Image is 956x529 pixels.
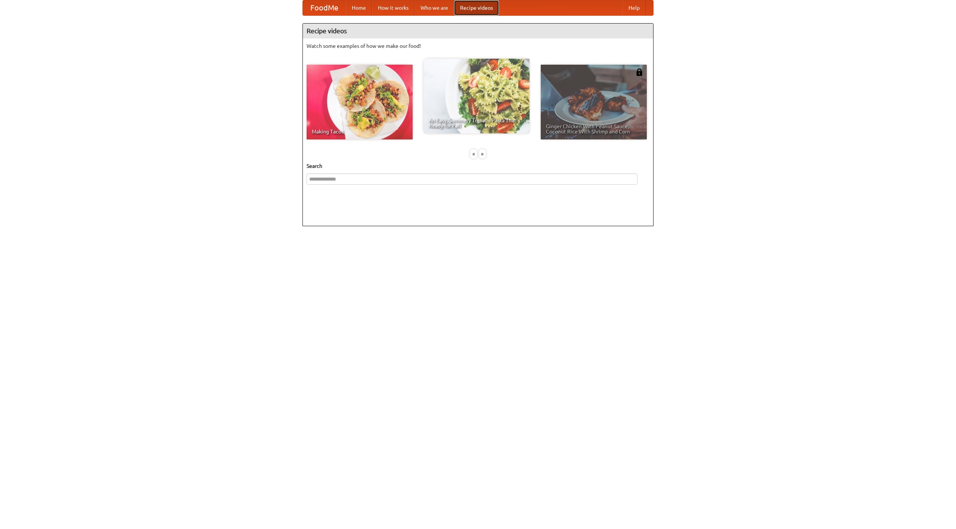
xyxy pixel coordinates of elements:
a: Recipe videos [454,0,499,15]
p: Watch some examples of how we make our food! [307,42,649,50]
span: An Easy, Summery Tomato Pasta That's Ready for Fall [429,118,524,128]
img: 483408.png [636,68,643,76]
a: An Easy, Summery Tomato Pasta That's Ready for Fall [423,59,530,133]
h4: Recipe videos [303,24,653,39]
a: Making Tacos [307,65,413,139]
a: Who we are [415,0,454,15]
a: FoodMe [303,0,346,15]
div: » [479,149,486,159]
a: Home [346,0,372,15]
a: How it works [372,0,415,15]
div: « [470,149,477,159]
h5: Search [307,162,649,170]
span: Making Tacos [312,129,407,134]
a: Help [623,0,646,15]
